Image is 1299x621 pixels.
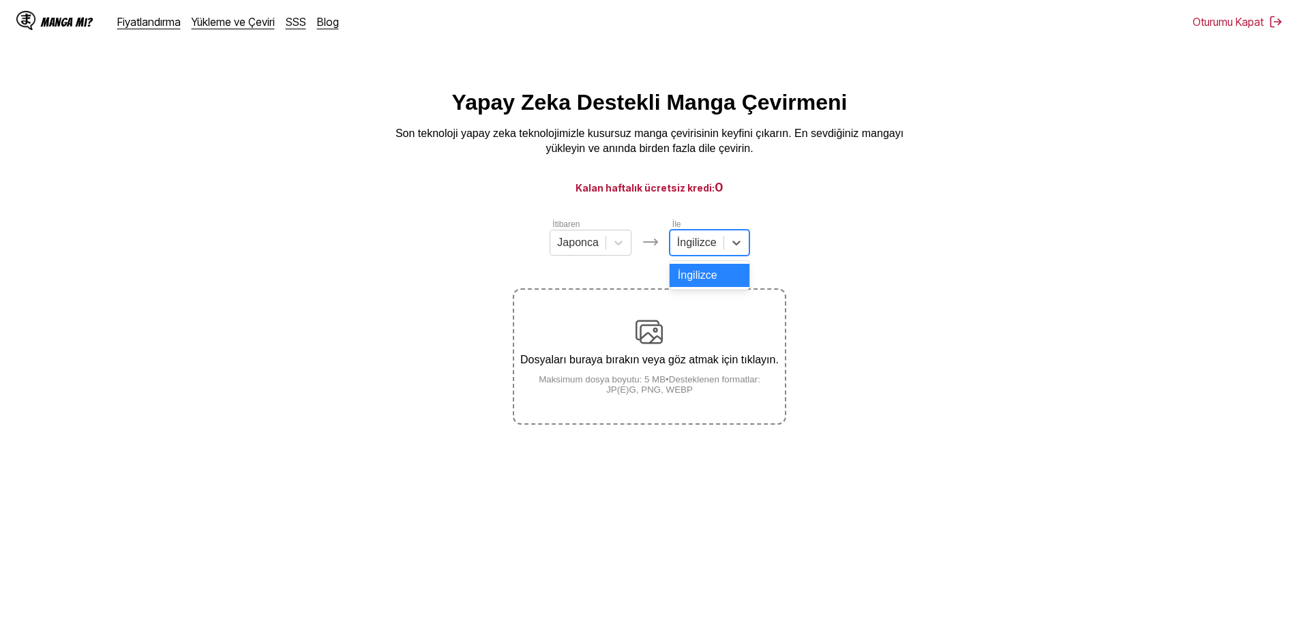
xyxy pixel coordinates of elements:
[606,374,760,395] font: Desteklenen formatlar: JP(E)G, PNG, WEBP
[552,219,580,229] font: İtibaren
[286,15,306,29] a: SSS
[317,15,339,29] a: Blog
[192,15,275,29] a: Yükleme ve Çeviri
[16,11,117,33] a: IsManga LogoManga mı?
[520,354,779,365] font: Dosyaları buraya bırakın veya göz atmak için tıklayın.
[452,90,848,115] font: Yapay Zeka Destekli Manga Çevirmeni
[576,182,715,194] font: Kalan haftalık ücretsiz kredi:
[642,234,659,250] img: Diller simgesi
[672,219,681,229] font: İle
[1269,15,1283,29] img: oturumu Kapat
[539,374,666,384] font: Maksimum dosya boyutu: 5 MB
[117,15,181,29] a: Fiyatlandırma
[1193,15,1283,29] button: Oturumu Kapat
[678,269,717,281] font: İngilizce
[41,16,93,29] font: Manga mı?
[395,127,904,154] font: Son teknoloji yapay zeka teknolojimizle kusursuz manga çevirisinin keyfini çıkarın. En sevdiğiniz...
[715,180,723,194] font: 0
[16,11,35,30] img: IsManga Logo
[1193,15,1264,29] font: Oturumu Kapat
[666,374,669,384] font: •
